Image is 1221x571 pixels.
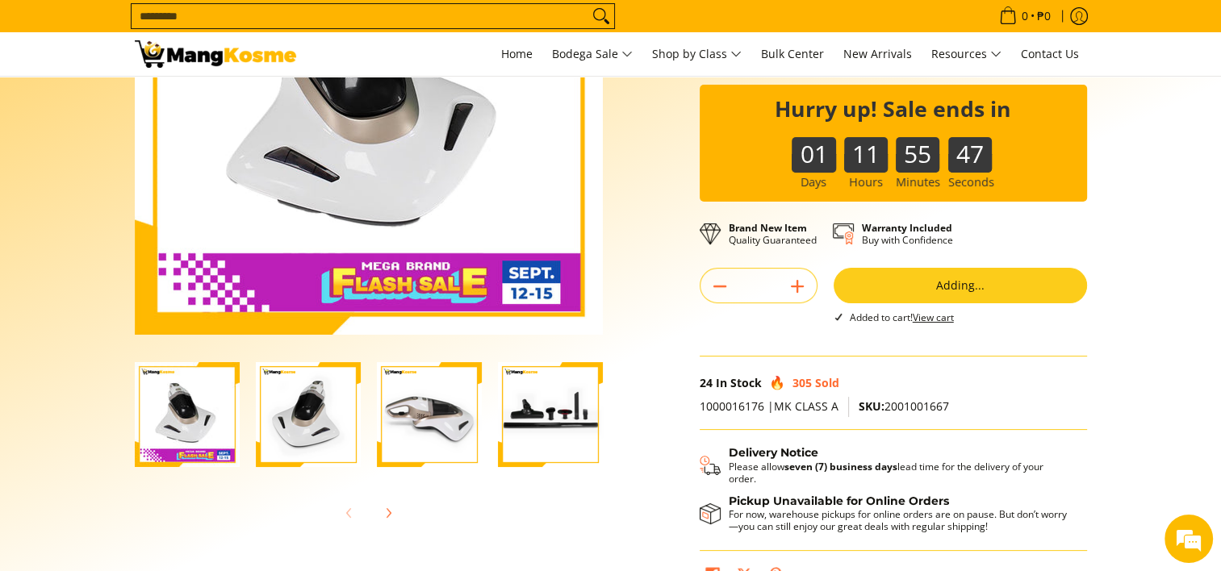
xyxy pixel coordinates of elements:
[862,222,953,246] p: Buy with Confidence
[994,7,1056,25] span: •
[792,375,812,390] span: 305
[493,32,541,76] a: Home
[312,32,1087,76] nav: Main Menu
[652,44,742,65] span: Shop by Class
[644,32,750,76] a: Shop by Class
[784,460,897,473] strong: seven (7) business days
[850,311,954,324] span: Added to cart!
[8,391,307,448] textarea: Type your message and hit 'Enter'
[778,273,817,299] button: Add
[94,178,223,341] span: We're online!
[135,40,296,68] img: Condura UV Bed Vacuum Cleaner - Pamasko Sale l Mang Kosme
[377,362,482,467] img: Condura UV Bed Vacuum Cleaner (Class A)-3
[729,445,818,460] strong: Delivery Notice
[948,137,992,156] b: 47
[729,221,807,235] strong: Brand New Item
[700,446,1071,485] button: Shipping & Delivery
[834,268,1087,303] button: Adding...
[370,495,406,531] button: Next
[844,137,888,156] b: 11
[792,137,835,156] b: 01
[1021,46,1079,61] span: Contact Us
[923,32,1010,76] a: Resources
[1013,32,1087,76] a: Contact Us
[135,362,240,467] img: Condura UV Bed Vacuum Cleaner (Class A)-1
[843,46,912,61] span: New Arrivals
[729,222,817,246] p: Quality Guaranteed
[859,398,884,414] span: SKU:
[815,375,839,390] span: Sold
[753,32,832,76] a: Bulk Center
[862,221,952,235] strong: Warranty Included
[265,8,303,47] div: Minimize live chat window
[700,273,739,299] button: Subtract
[588,4,614,28] button: Search
[716,375,762,390] span: In Stock
[835,32,920,76] a: New Arrivals
[700,398,838,414] span: 1000016176 |MK CLASS A
[729,508,1071,532] p: For now, warehouse pickups for online orders are on pause. But don’t worry—you can still enjoy ou...
[729,461,1071,485] p: Please allow lead time for the delivery of your order.
[913,311,954,324] a: View cart
[84,90,271,111] div: Chat with us now
[544,32,641,76] a: Bodega Sale
[729,494,949,508] strong: Pickup Unavailable for Online Orders
[896,137,939,156] b: 55
[761,46,824,61] span: Bulk Center
[256,362,361,467] img: Condura UV Bed Vacuum Cleaner (Class A)-2
[859,398,949,414] span: 2001001667
[700,375,713,390] span: 24
[498,362,603,467] img: Condura UV Bed Vacuum Cleaner (Class A)-4
[552,44,633,65] span: Bodega Sale
[931,44,1001,65] span: Resources
[1019,10,1031,22] span: 0
[501,46,533,61] span: Home
[1035,10,1053,22] span: ₱0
